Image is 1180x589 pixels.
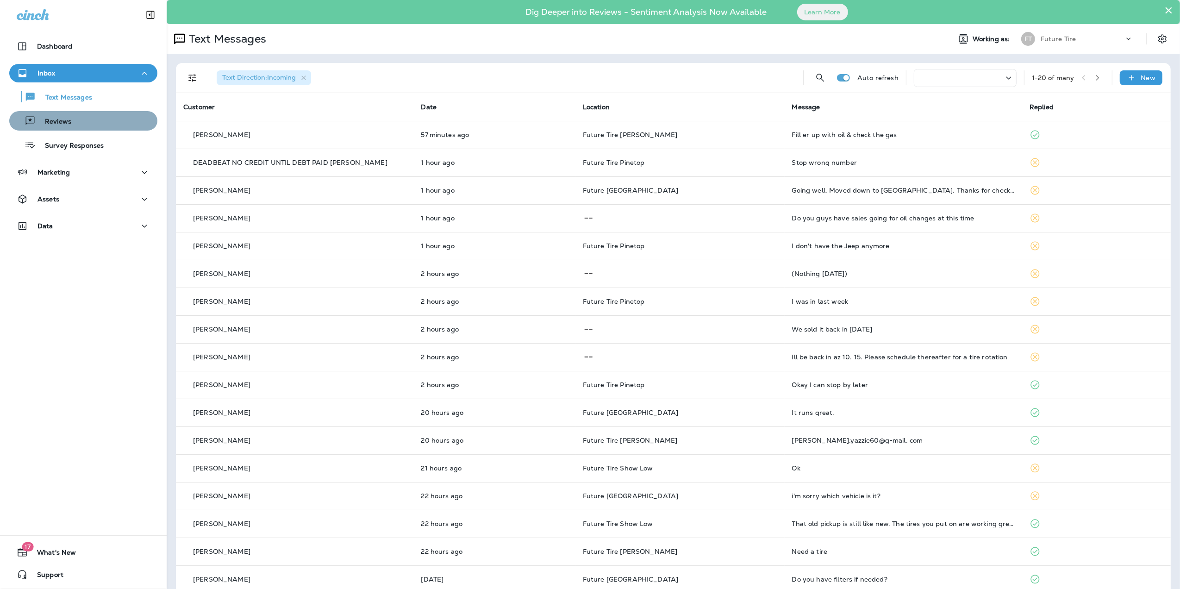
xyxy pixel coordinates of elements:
p: [PERSON_NAME] [193,492,250,500]
p: Oct 1, 2025 02:10 PM [421,409,568,416]
span: Date [421,103,437,111]
div: (Nothing today) [792,270,1015,277]
p: [PERSON_NAME] [193,242,250,250]
p: [PERSON_NAME] [193,326,250,333]
span: Future [GEOGRAPHIC_DATA] [583,575,678,583]
button: Close [1164,3,1173,18]
span: Future Tire [PERSON_NAME] [583,131,678,139]
p: Oct 2, 2025 09:34 AM [421,131,568,138]
p: Oct 2, 2025 08:27 AM [421,298,568,305]
p: [PERSON_NAME] [193,298,250,305]
p: [PERSON_NAME] [193,270,250,277]
span: Working as: [973,35,1012,43]
div: Ill be back in az 10. 15. Please schedule thereafter for a tire rotation [792,353,1015,361]
button: Survey Responses [9,135,157,155]
p: [PERSON_NAME] [193,464,250,472]
span: Future Tire [PERSON_NAME] [583,436,678,445]
p: Marketing [37,169,70,176]
div: Okay I can stop by later [792,381,1015,388]
span: Location [583,103,610,111]
p: Oct 1, 2025 02:06 PM [421,437,568,444]
button: 17What's New [9,543,157,562]
span: Future Tire Show Low [583,464,653,472]
p: Oct 2, 2025 08:55 AM [421,214,568,222]
p: Oct 2, 2025 08:26 AM [421,326,568,333]
p: Auto refresh [857,74,899,81]
span: 17 [22,542,33,551]
p: Oct 2, 2025 08:28 AM [421,270,568,277]
button: Collapse Sidebar [137,6,163,24]
p: [PERSON_NAME] [193,187,250,194]
span: Future Tire Show Low [583,520,653,528]
p: Sep 30, 2025 10:00 AM [421,576,568,583]
span: Future Tire Pinetop [583,242,645,250]
button: Settings [1154,31,1171,47]
p: DEADBEAT NO CREDIT UNTIL DEBT PAID [PERSON_NAME] [193,159,387,166]
div: FT [1021,32,1035,46]
p: [PERSON_NAME] [193,381,250,388]
p: Oct 2, 2025 09:16 AM [421,187,568,194]
span: Future [GEOGRAPHIC_DATA] [583,186,678,194]
span: Future Tire [PERSON_NAME] [583,547,678,556]
div: It runs great. [792,409,1015,416]
p: Survey Responses [36,142,104,150]
p: Data [37,222,53,230]
p: [PERSON_NAME] [193,437,250,444]
p: New [1141,74,1155,81]
button: Search Messages [811,69,830,87]
p: [PERSON_NAME] [193,214,250,222]
p: Assets [37,195,59,203]
div: I don't have the Jeep anymore [792,242,1015,250]
div: 1 - 20 of many [1032,74,1074,81]
p: Inbox [37,69,55,77]
p: [PERSON_NAME] [193,520,250,527]
div: Ok [792,464,1015,472]
button: Reviews [9,111,157,131]
div: I was in last week [792,298,1015,305]
div: Fill er up with oil & check the gas [792,131,1015,138]
p: Oct 2, 2025 09:18 AM [421,159,568,166]
p: Oct 2, 2025 08:38 AM [421,242,568,250]
p: Text Messages [36,94,92,102]
p: [PERSON_NAME] [193,353,250,361]
button: Data [9,217,157,235]
button: Marketing [9,163,157,182]
span: Future [GEOGRAPHIC_DATA] [583,408,678,417]
p: Oct 1, 2025 01:05 PM [421,464,568,472]
div: Need a tire [792,548,1015,555]
div: That old pickup is still like new. The tires you put on are working great and if anything goes aw... [792,520,1015,527]
button: Learn More [797,4,848,20]
p: Oct 2, 2025 08:25 AM [421,353,568,361]
span: What's New [28,549,76,560]
span: Text Direction : Incoming [222,73,296,81]
button: Filters [183,69,202,87]
div: We sold it back in 2021 [792,326,1015,333]
p: [PERSON_NAME] [193,576,250,583]
span: Replied [1030,103,1054,111]
p: [PERSON_NAME] [193,409,250,416]
div: Stop wrong number [792,159,1015,166]
span: Future Tire Pinetop [583,297,645,306]
div: Do you guys have sales going for oil changes at this time [792,214,1015,222]
button: Text Messages [9,87,157,107]
span: Message [792,103,820,111]
span: Future [GEOGRAPHIC_DATA] [583,492,678,500]
div: tom.yazzie60@g-mail. com [792,437,1015,444]
span: Support [28,571,63,582]
p: [PERSON_NAME] [193,548,250,555]
span: Customer [183,103,215,111]
span: Future Tire Pinetop [583,158,645,167]
p: Dig Deeper into Reviews - Sentiment Analysis Now Available [499,11,794,13]
button: Dashboard [9,37,157,56]
div: Do you have filters if needed? [792,576,1015,583]
p: [PERSON_NAME] [193,131,250,138]
p: Oct 1, 2025 11:50 AM [421,548,568,555]
p: Reviews [36,118,71,126]
p: Oct 1, 2025 12:10 PM [421,492,568,500]
button: Support [9,565,157,584]
div: i'm sorry which vehicle is it? [792,492,1015,500]
p: Text Messages [185,32,266,46]
p: Oct 2, 2025 08:19 AM [421,381,568,388]
div: Text Direction:Incoming [217,70,311,85]
div: Going well. Moved down to Mesa. Thanks for checking in. [792,187,1015,194]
